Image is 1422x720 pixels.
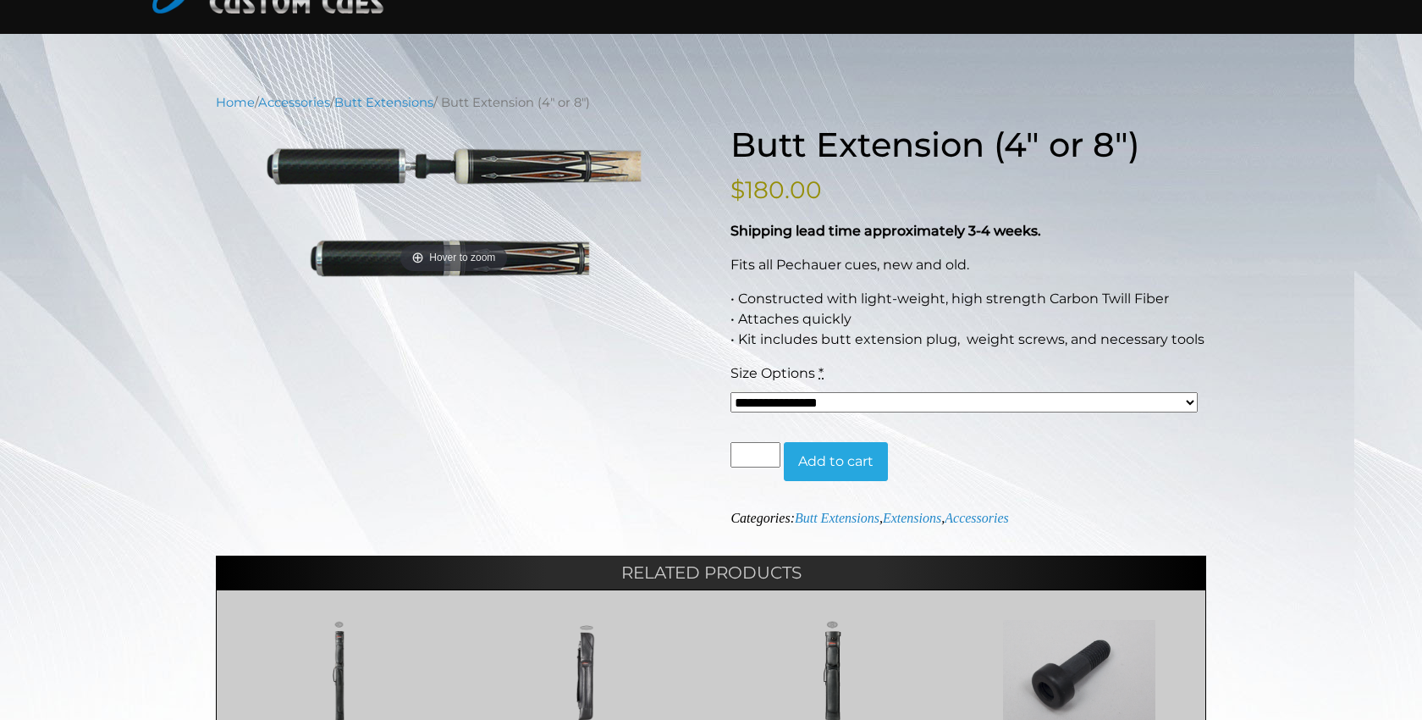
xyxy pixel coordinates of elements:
[730,365,815,381] span: Size Options
[730,175,822,204] bdi: 180.00
[795,511,879,525] a: Butt Extensions
[730,511,1008,525] span: Categories: , ,
[216,146,692,278] img: 822-Butt-Extension4.png
[730,289,1206,350] p: • Constructed with light-weight, high strength Carbon Twill Fiber • Attaches quickly • Kit includ...
[818,365,824,381] abbr: required
[334,95,433,110] a: Butt Extensions
[883,511,941,525] a: Extensions
[216,95,255,110] a: Home
[730,175,745,204] span: $
[730,125,1206,165] h1: Butt Extension (4″ or 8″)
[216,146,692,278] a: Hover to zoom
[784,442,888,481] button: Add to cart
[730,223,1041,239] strong: Shipping lead time approximately 3-4 weeks.
[730,255,1206,275] p: Fits all Pechauer cues, new and old.
[258,95,330,110] a: Accessories
[730,442,780,468] input: Product quantity
[216,93,1206,112] nav: Breadcrumb
[216,556,1206,590] h2: Related products
[945,511,1009,525] a: Accessories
